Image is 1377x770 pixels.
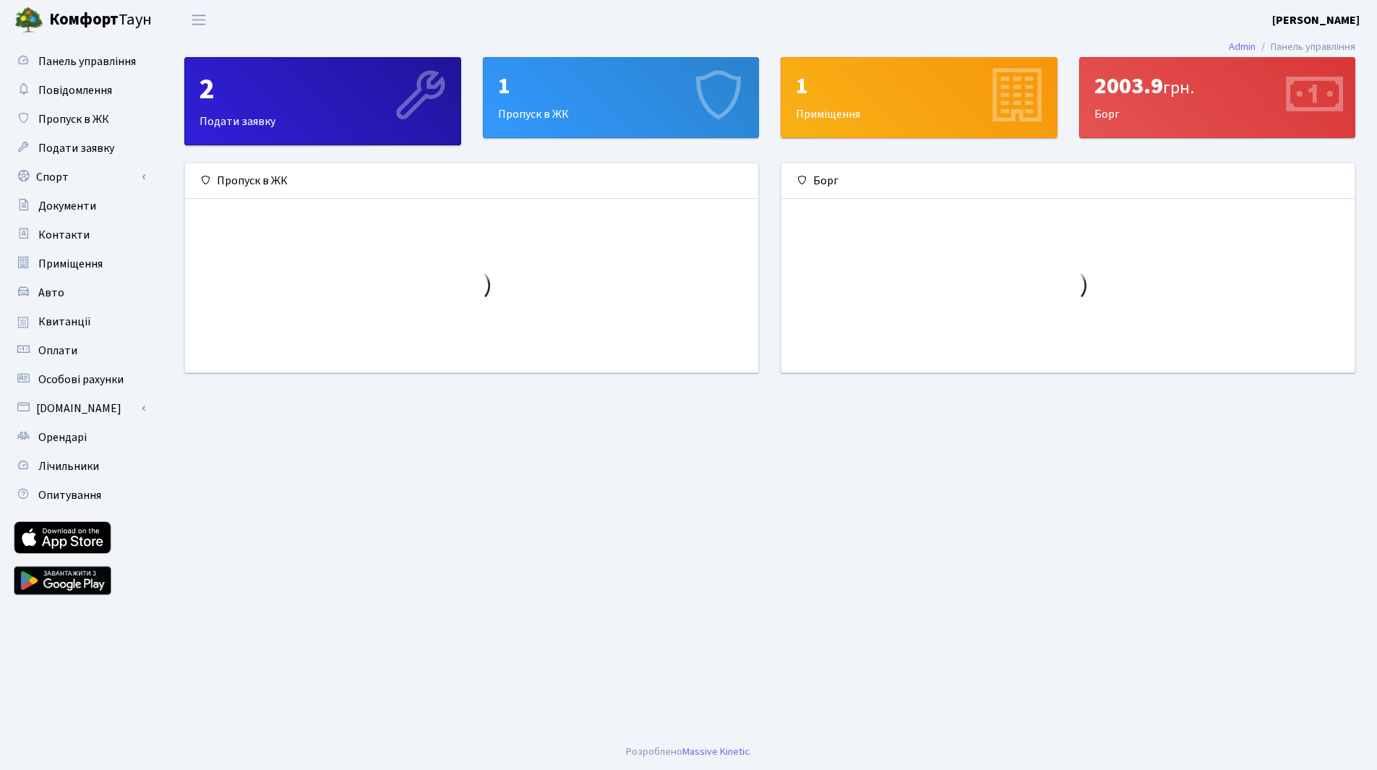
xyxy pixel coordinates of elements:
b: [PERSON_NAME] [1272,12,1360,28]
a: Оплати [7,336,152,365]
span: Таун [49,8,152,33]
a: Контакти [7,221,152,249]
a: [PERSON_NAME] [1272,12,1360,29]
div: 2003.9 [1094,72,1341,100]
a: Пропуск в ЖК [7,105,152,134]
span: Опитування [38,487,101,503]
div: Приміщення [781,58,1057,137]
a: Massive Kinetic [682,744,750,759]
div: Пропуск в ЖК [484,58,759,137]
a: Повідомлення [7,76,152,105]
a: Документи [7,192,152,221]
span: Лічильники [38,458,99,474]
span: грн. [1163,75,1194,100]
span: Особові рахунки [38,372,124,388]
a: Авто [7,278,152,307]
button: Переключити навігацію [181,8,217,32]
div: Розроблено . [626,744,752,760]
span: Контакти [38,227,90,243]
a: 2Подати заявку [184,57,461,145]
div: Борг [1080,58,1355,137]
span: Орендарі [38,429,87,445]
span: Документи [38,198,96,214]
a: Опитування [7,481,152,510]
a: [DOMAIN_NAME] [7,394,152,423]
a: Приміщення [7,249,152,278]
span: Пропуск в ЖК [38,111,109,127]
div: Пропуск в ЖК [185,163,758,199]
a: 1Пропуск в ЖК [483,57,760,138]
nav: breadcrumb [1207,32,1377,62]
span: Панель управління [38,54,136,69]
span: Подати заявку [38,140,114,156]
span: Квитанції [38,314,91,330]
a: Квитанції [7,307,152,336]
div: 1 [498,72,745,100]
span: Авто [38,285,64,301]
span: Оплати [38,343,77,359]
span: Приміщення [38,256,103,272]
div: 1 [796,72,1042,100]
a: Admin [1229,39,1256,54]
div: 2 [200,72,446,107]
li: Панель управління [1256,39,1355,55]
a: Орендарі [7,423,152,452]
div: Борг [781,163,1355,199]
span: Повідомлення [38,82,112,98]
a: 1Приміщення [781,57,1058,138]
img: logo.png [14,6,43,35]
b: Комфорт [49,8,119,31]
a: Спорт [7,163,152,192]
a: Лічильники [7,452,152,481]
a: Особові рахунки [7,365,152,394]
a: Подати заявку [7,134,152,163]
div: Подати заявку [185,58,460,145]
a: Панель управління [7,47,152,76]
